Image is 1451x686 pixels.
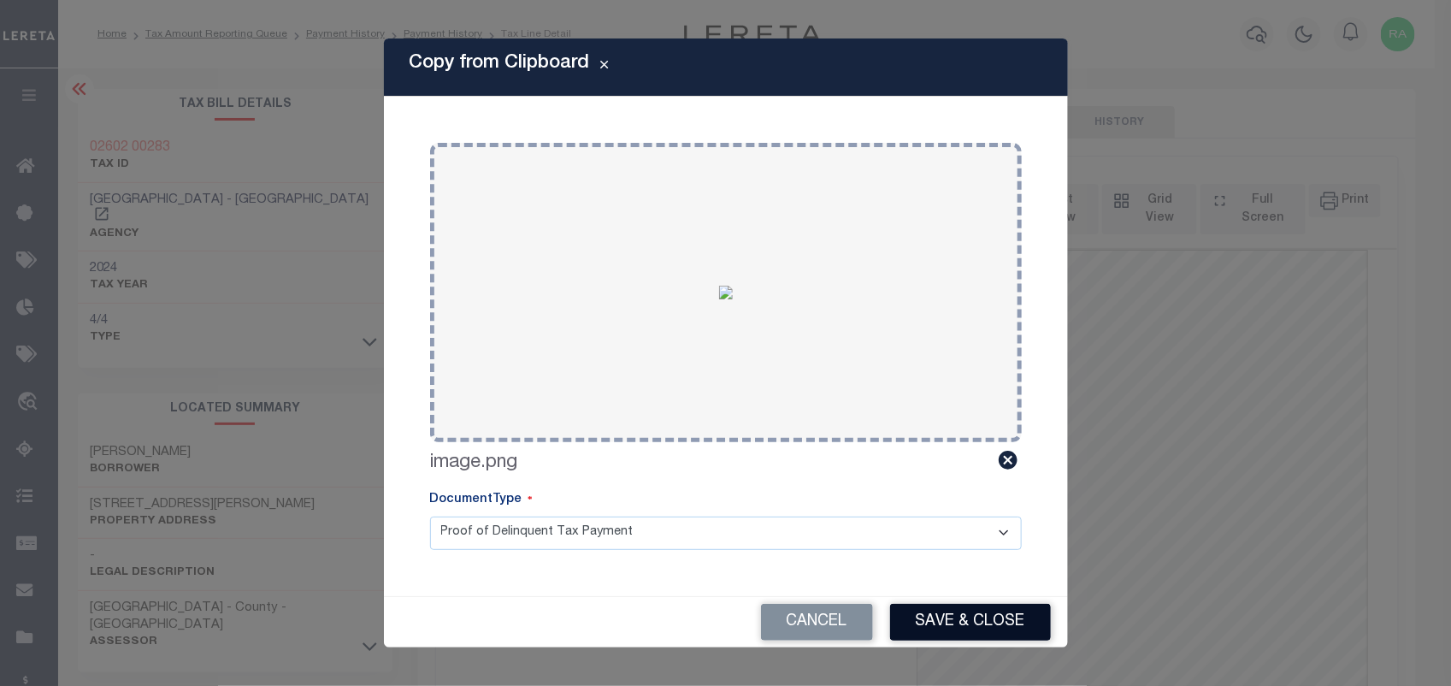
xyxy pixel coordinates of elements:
h5: Copy from Clipboard [410,52,590,74]
button: Close [590,57,620,78]
button: Save & Close [890,604,1051,641]
label: DocumentType [430,491,533,510]
button: Cancel [761,604,873,641]
img: f50b9e93-715c-4b12-9e04-65258c5be5cd [719,286,733,299]
label: image.png [430,449,518,477]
